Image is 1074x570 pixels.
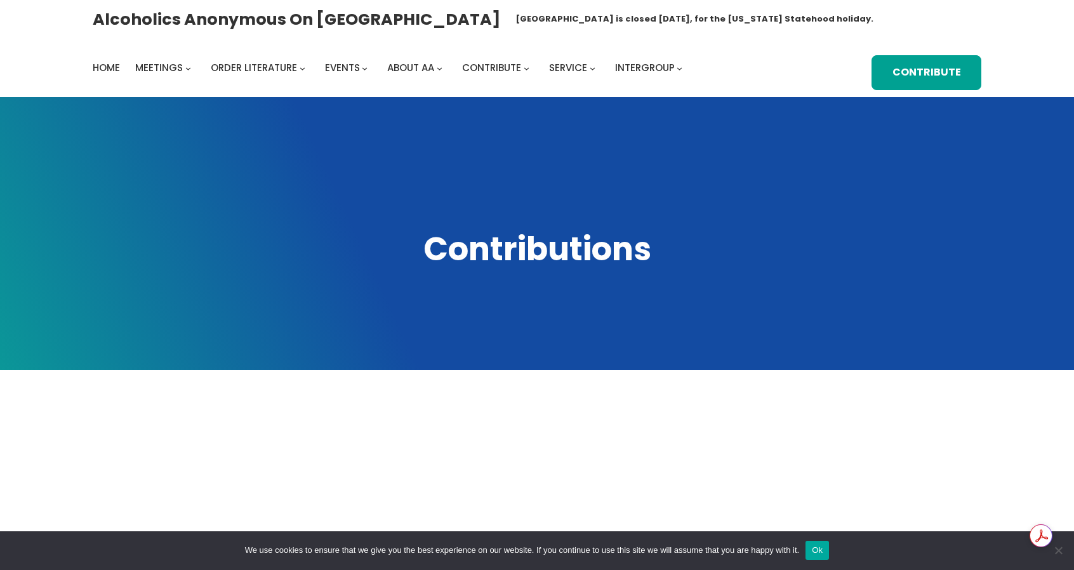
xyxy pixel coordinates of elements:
a: Contribute [462,59,521,77]
a: Meetings [135,59,183,77]
button: Events submenu [362,65,368,71]
a: About AA [387,59,434,77]
span: Home [93,61,120,74]
a: Alcoholics Anonymous on [GEOGRAPHIC_DATA] [93,4,500,34]
a: Intergroup [615,59,675,77]
h1: [GEOGRAPHIC_DATA] is closed [DATE], for the [US_STATE] Statehood holiday. [515,13,873,25]
a: Service [549,59,587,77]
span: Events [325,61,360,74]
a: Contribute [872,55,981,90]
span: Order Literature [211,61,297,74]
span: Contribute [462,61,521,74]
button: Order Literature submenu [300,65,305,71]
h1: Contributions [93,227,981,271]
span: We use cookies to ensure that we give you the best experience on our website. If you continue to ... [245,544,799,557]
span: Meetings [135,61,183,74]
nav: Intergroup [93,59,687,77]
button: Intergroup submenu [677,65,682,71]
button: Meetings submenu [185,65,191,71]
span: Intergroup [615,61,675,74]
span: About AA [387,61,434,74]
span: No [1052,544,1064,557]
span: Service [549,61,587,74]
a: Events [325,59,360,77]
button: Ok [805,541,829,560]
button: About AA submenu [437,65,442,71]
button: Service submenu [590,65,595,71]
a: Home [93,59,120,77]
button: Contribute submenu [524,65,529,71]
